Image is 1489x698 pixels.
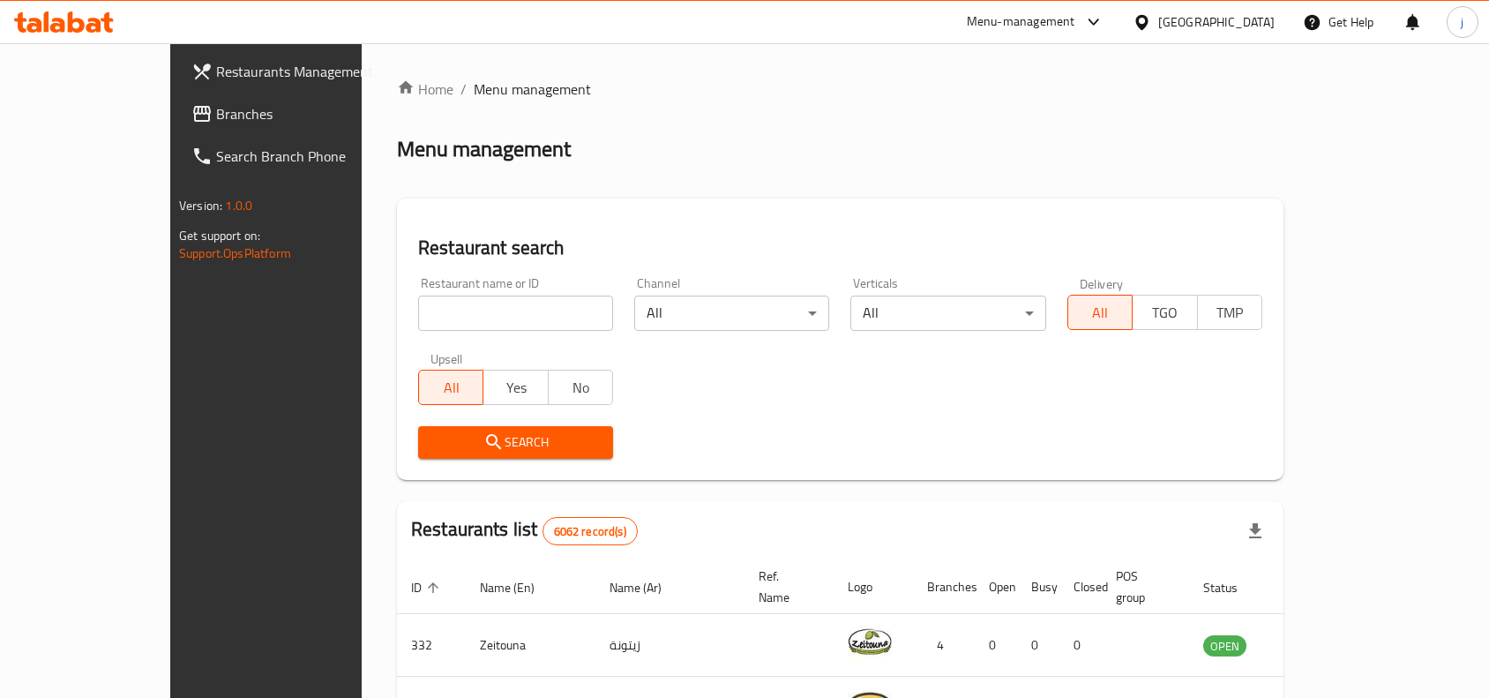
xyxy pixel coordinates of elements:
span: Version: [179,194,222,217]
a: Branches [177,93,419,135]
span: All [1075,300,1126,326]
a: Support.OpsPlatform [179,242,291,265]
div: All [850,296,1045,331]
span: Name (En) [480,577,557,598]
th: Open [975,560,1017,614]
div: OPEN [1203,635,1246,657]
td: 0 [1017,614,1059,677]
img: Zeitouna [848,619,892,664]
td: Zeitouna [466,614,595,677]
td: 0 [975,614,1017,677]
span: Yes [490,375,541,401]
li: / [460,79,467,100]
button: TGO [1132,295,1197,330]
span: 6062 record(s) [543,523,637,540]
th: Logo [834,560,913,614]
td: 332 [397,614,466,677]
div: [GEOGRAPHIC_DATA] [1158,12,1275,32]
span: All [426,375,476,401]
span: Status [1203,577,1261,598]
span: Branches [216,103,405,124]
th: Branches [913,560,975,614]
td: 0 [1059,614,1102,677]
td: زيتونة [595,614,744,677]
span: Name (Ar) [610,577,685,598]
div: Export file [1234,510,1276,552]
span: Search Branch Phone [216,146,405,167]
button: All [418,370,483,405]
button: All [1067,295,1133,330]
label: Upsell [430,352,463,364]
label: Delivery [1080,277,1124,289]
th: Closed [1059,560,1102,614]
span: OPEN [1203,636,1246,657]
span: Search [432,432,599,454]
span: No [556,375,606,401]
input: Search for restaurant name or ID.. [418,296,613,331]
span: ID [411,577,445,598]
h2: Restaurants list [411,516,638,545]
h2: Menu management [397,135,571,163]
button: TMP [1197,295,1262,330]
th: Busy [1017,560,1059,614]
a: Search Branch Phone [177,135,419,177]
span: TMP [1205,300,1255,326]
span: TGO [1140,300,1190,326]
span: j [1461,12,1463,32]
a: Restaurants Management [177,50,419,93]
h2: Restaurant search [418,235,1262,261]
span: 1.0.0 [225,194,252,217]
div: Total records count [542,517,638,545]
button: Search [418,426,613,459]
span: POS group [1116,566,1168,608]
span: Ref. Name [759,566,812,608]
span: Get support on: [179,224,260,247]
button: Yes [483,370,548,405]
span: Menu management [474,79,591,100]
td: 4 [913,614,975,677]
div: Menu-management [967,11,1075,33]
a: Home [397,79,453,100]
div: All [634,296,829,331]
span: Restaurants Management [216,61,405,82]
button: No [548,370,613,405]
nav: breadcrumb [397,79,1283,100]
